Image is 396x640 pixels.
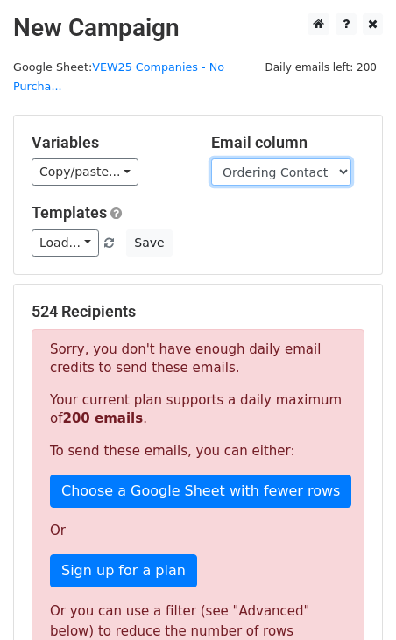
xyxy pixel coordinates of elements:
a: Daily emails left: 200 [258,60,383,74]
h5: Variables [32,133,185,152]
iframe: Chat Widget [308,556,396,640]
p: Or [50,522,346,540]
button: Save [126,229,172,257]
a: Sign up for a plan [50,554,197,587]
h5: Email column [211,133,364,152]
h5: 524 Recipients [32,302,364,321]
a: VEW25 Companies - No Purcha... [13,60,224,94]
h2: New Campaign [13,13,383,43]
small: Google Sheet: [13,60,224,94]
p: Your current plan supports a daily maximum of . [50,391,346,428]
a: Copy/paste... [32,158,138,186]
a: Templates [32,203,107,222]
a: Load... [32,229,99,257]
span: Daily emails left: 200 [258,58,383,77]
strong: 200 emails [62,411,143,426]
p: Sorry, you don't have enough daily email credits to send these emails. [50,341,346,377]
p: To send these emails, you can either: [50,442,346,461]
a: Choose a Google Sheet with fewer rows [50,475,351,508]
